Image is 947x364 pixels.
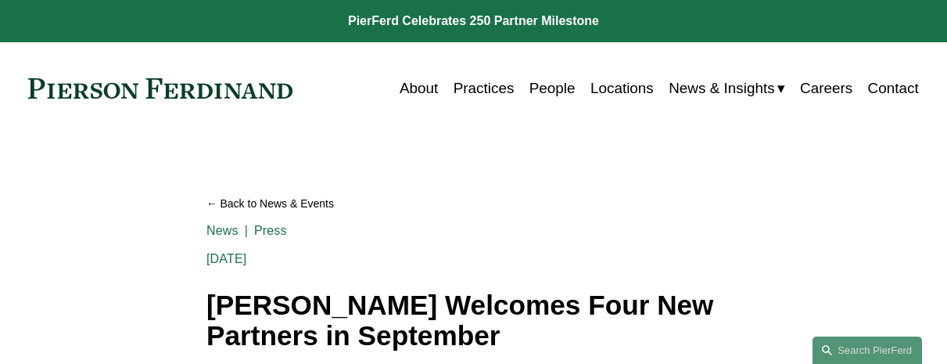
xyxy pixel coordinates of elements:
span: News & Insights [669,75,774,102]
a: Careers [800,74,852,103]
a: Search this site [812,337,922,364]
a: Practices [454,74,515,103]
a: People [529,74,576,103]
a: Back to News & Events [206,190,741,217]
a: Contact [868,74,919,103]
a: About [400,74,438,103]
span: [DATE] [206,252,246,265]
a: folder dropdown [669,74,784,103]
h1: [PERSON_NAME] Welcomes Four New Partners in September [206,290,741,351]
a: News [206,224,239,237]
a: Press [254,224,287,237]
a: Locations [590,74,654,103]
